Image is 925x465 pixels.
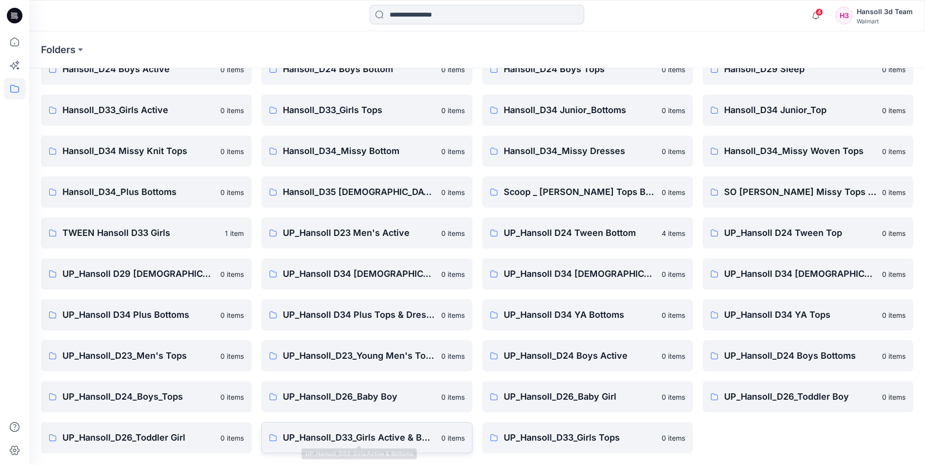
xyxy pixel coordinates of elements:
[724,62,876,76] p: Hansoll_D29 Sleep
[441,105,465,116] p: 0 items
[504,226,656,240] p: UP_Hansoll D24 Tween Bottom
[482,217,693,249] a: UP_Hansoll D24 Tween Bottom4 items
[41,422,252,453] a: UP_Hansoll_D26_Toddler Girl0 items
[703,176,913,208] a: SO [PERSON_NAME] Missy Tops Bottoms Dresses0 items
[220,187,244,197] p: 0 items
[62,390,215,404] p: UP_Hansoll_D24_Boys_Tops
[62,267,215,281] p: UP_Hansoll D29 [DEMOGRAPHIC_DATA] Sleep
[882,269,905,279] p: 0 items
[283,308,435,322] p: UP_Hansoll D34 Plus Tops & Dresses
[835,7,853,24] div: H3
[41,95,252,126] a: Hansoll_D33_Girls Active0 items
[724,349,876,363] p: UP_Hansoll_D24 Boys Bottoms
[41,258,252,290] a: UP_Hansoll D29 [DEMOGRAPHIC_DATA] Sleep0 items
[482,422,693,453] a: UP_Hansoll_D33_Girls Tops0 items
[703,340,913,371] a: UP_Hansoll_D24 Boys Bottoms0 items
[261,422,472,453] a: UP_Hansoll_D33_Girls Active & Bottoms0 items
[283,62,435,76] p: Hansoll_D24 Boys Bottom
[261,299,472,330] a: UP_Hansoll D34 Plus Tops & Dresses0 items
[662,187,685,197] p: 0 items
[41,176,252,208] a: Hansoll_D34_Plus Bottoms0 items
[662,310,685,320] p: 0 items
[724,267,876,281] p: UP_Hansoll D34 [DEMOGRAPHIC_DATA] Knit Tops
[482,299,693,330] a: UP_Hansoll D34 YA Bottoms0 items
[441,310,465,320] p: 0 items
[882,105,905,116] p: 0 items
[441,64,465,75] p: 0 items
[283,431,435,445] p: UP_Hansoll_D33_Girls Active & Bottoms
[662,64,685,75] p: 0 items
[482,176,693,208] a: Scoop _ [PERSON_NAME] Tops Bottoms Dresses0 items
[441,392,465,402] p: 0 items
[882,146,905,156] p: 0 items
[662,392,685,402] p: 0 items
[703,95,913,126] a: Hansoll_D34 Junior_Top0 items
[261,95,472,126] a: Hansoll_D33_Girls Tops0 items
[724,185,876,199] p: SO [PERSON_NAME] Missy Tops Bottoms Dresses
[482,95,693,126] a: Hansoll_D34 Junior_Bottoms0 items
[857,6,913,18] div: Hansoll 3d Team
[815,8,823,16] span: 4
[62,226,219,240] p: TWEEN Hansoll D33 Girls
[504,185,656,199] p: Scoop _ [PERSON_NAME] Tops Bottoms Dresses
[882,187,905,197] p: 0 items
[441,351,465,361] p: 0 items
[882,64,905,75] p: 0 items
[662,105,685,116] p: 0 items
[283,390,435,404] p: UP_Hansoll_D26_Baby Boy
[703,299,913,330] a: UP_Hansoll D34 YA Tops0 items
[41,381,252,412] a: UP_Hansoll_D24_Boys_Tops0 items
[62,308,215,322] p: UP_Hansoll D34 Plus Bottoms
[504,267,656,281] p: UP_Hansoll D34 [DEMOGRAPHIC_DATA] Dresses
[441,228,465,238] p: 0 items
[62,185,215,199] p: Hansoll_D34_Plus Bottoms
[662,269,685,279] p: 0 items
[220,433,244,443] p: 0 items
[504,308,656,322] p: UP_Hansoll D34 YA Bottoms
[724,226,876,240] p: UP_Hansoll D24 Tween Top
[62,431,215,445] p: UP_Hansoll_D26_Toddler Girl
[261,136,472,167] a: Hansoll_D34_Missy Bottom0 items
[504,349,656,363] p: UP_Hansoll_D24 Boys Active
[724,144,876,158] p: Hansoll_D34_Missy Woven Tops
[482,54,693,85] a: Hansoll_D24 Boys Tops0 items
[62,103,215,117] p: Hansoll_D33_Girls Active
[441,269,465,279] p: 0 items
[482,340,693,371] a: UP_Hansoll_D24 Boys Active0 items
[283,226,435,240] p: UP_Hansoll D23 Men's Active
[261,176,472,208] a: Hansoll_D35 [DEMOGRAPHIC_DATA] Plus Top & Dresses0 items
[62,144,215,158] p: Hansoll_D34 Missy Knit Tops
[220,146,244,156] p: 0 items
[41,299,252,330] a: UP_Hansoll D34 Plus Bottoms0 items
[441,146,465,156] p: 0 items
[882,351,905,361] p: 0 items
[504,390,656,404] p: UP_Hansoll_D26_Baby Girl
[62,62,215,76] p: Hansoll_D24 Boys Active
[220,310,244,320] p: 0 items
[41,217,252,249] a: TWEEN Hansoll D33 Girls1 item
[220,269,244,279] p: 0 items
[504,431,656,445] p: UP_Hansoll_D33_Girls Tops
[283,103,435,117] p: Hansoll_D33_Girls Tops
[662,433,685,443] p: 0 items
[283,349,435,363] p: UP_Hansoll_D23_Young Men's Tops
[724,308,876,322] p: UP_Hansoll D34 YA Tops
[41,54,252,85] a: Hansoll_D24 Boys Active0 items
[261,381,472,412] a: UP_Hansoll_D26_Baby Boy0 items
[857,18,913,25] div: Walmart
[882,228,905,238] p: 0 items
[504,103,656,117] p: Hansoll_D34 Junior_Bottoms
[41,43,76,57] a: Folders
[261,258,472,290] a: UP_Hansoll D34 [DEMOGRAPHIC_DATA] Bottoms0 items
[220,351,244,361] p: 0 items
[220,105,244,116] p: 0 items
[703,54,913,85] a: Hansoll_D29 Sleep0 items
[662,146,685,156] p: 0 items
[441,433,465,443] p: 0 items
[724,103,876,117] p: Hansoll_D34 Junior_Top
[62,349,215,363] p: UP_Hansoll_D23_Men's Tops
[504,144,656,158] p: Hansoll_D34_Missy Dresses
[283,185,435,199] p: Hansoll_D35 [DEMOGRAPHIC_DATA] Plus Top & Dresses
[261,340,472,371] a: UP_Hansoll_D23_Young Men's Tops0 items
